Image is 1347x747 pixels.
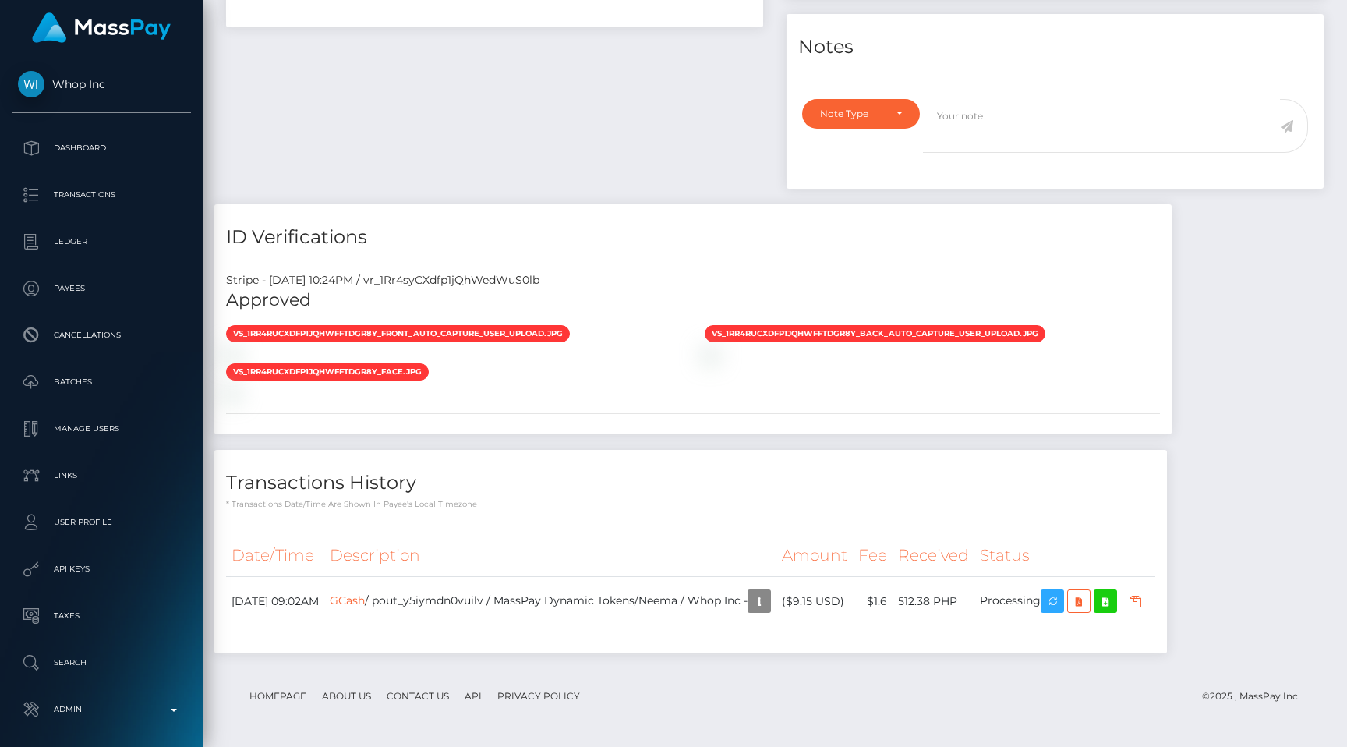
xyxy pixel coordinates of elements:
[491,684,586,708] a: Privacy Policy
[12,550,191,589] a: API Keys
[12,690,191,729] a: Admin
[226,349,239,361] img: vr_1Rr4syCXdfp1jQhWedWuS0lbfile_1Rr4rtCXdfp1jQhWdzhY0l58
[12,456,191,495] a: Links
[12,409,191,448] a: Manage Users
[32,12,171,43] img: MassPay Logo
[1202,688,1312,705] div: © 2025 , MassPay Inc.
[226,224,1160,251] h4: ID Verifications
[802,99,920,129] button: Note Type
[226,325,570,342] span: vs_1Rr4rUCXdfp1jQhWFftdGR8Y_front_auto_capture_user_upload.jpg
[18,511,185,534] p: User Profile
[18,71,44,97] img: Whop Inc
[18,370,185,394] p: Batches
[226,498,1155,510] p: * Transactions date/time are shown in payee's local timezone
[18,324,185,347] p: Cancellations
[226,534,324,577] th: Date/Time
[18,183,185,207] p: Transactions
[12,129,191,168] a: Dashboard
[226,387,239,399] img: vr_1Rr4syCXdfp1jQhWedWuS0lbfile_1Rr4snCXdfp1jQhW79ZA0SIP
[324,577,776,626] td: / pout_y5iymdn0vuilv / MassPay Dynamic Tokens/Neema / Whop Inc -
[12,363,191,402] a: Batches
[12,77,191,91] span: Whop Inc
[12,597,191,635] a: Taxes
[853,577,893,626] td: $1.6
[893,577,974,626] td: 512.38 PHP
[12,269,191,308] a: Payees
[12,316,191,355] a: Cancellations
[893,534,974,577] th: Received
[853,534,893,577] th: Fee
[18,230,185,253] p: Ledger
[18,698,185,721] p: Admin
[226,577,324,626] td: [DATE] 09:02AM
[226,363,429,381] span: vs_1Rr4rUCXdfp1jQhWFftdGR8Y_face.jpg
[18,651,185,674] p: Search
[380,684,455,708] a: Contact Us
[226,289,1160,313] h5: Approved
[18,136,185,160] p: Dashboard
[12,222,191,261] a: Ledger
[12,503,191,542] a: User Profile
[776,534,853,577] th: Amount
[705,325,1045,342] span: vs_1Rr4rUCXdfp1jQhWFftdGR8Y_back_auto_capture_user_upload.jpg
[18,277,185,300] p: Payees
[243,684,313,708] a: Homepage
[330,593,365,607] a: GCash
[458,684,488,708] a: API
[18,417,185,441] p: Manage Users
[974,577,1155,626] td: Processing
[316,684,377,708] a: About Us
[12,175,191,214] a: Transactions
[18,604,185,628] p: Taxes
[214,272,1172,289] div: Stripe - [DATE] 10:24PM / vr_1Rr4syCXdfp1jQhWedWuS0lb
[974,534,1155,577] th: Status
[705,349,717,361] img: vr_1Rr4syCXdfp1jQhWedWuS0lbfile_1Rr4sGCXdfp1jQhWJe9zHAkm
[18,558,185,581] p: API Keys
[226,469,1155,497] h4: Transactions History
[776,577,853,626] td: ($9.15 USD)
[798,34,1312,61] h4: Notes
[18,464,185,487] p: Links
[324,534,776,577] th: Description
[12,643,191,682] a: Search
[820,108,884,120] div: Note Type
